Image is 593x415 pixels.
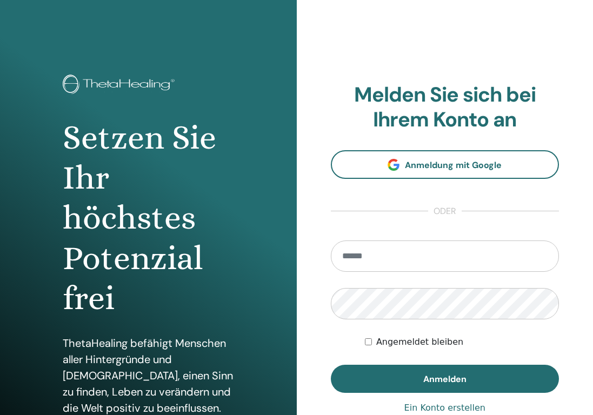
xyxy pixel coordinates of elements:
[405,159,502,171] span: Anmeldung mit Google
[404,401,485,414] a: Ein Konto erstellen
[428,205,462,218] span: oder
[331,83,559,132] h2: Melden Sie sich bei Ihrem Konto an
[63,118,234,319] h1: Setzen Sie Ihr höchstes Potenzial frei
[376,336,463,349] label: Angemeldet bleiben
[331,150,559,179] a: Anmeldung mit Google
[331,365,559,393] button: Anmelden
[365,336,559,349] div: Keep me authenticated indefinitely or until I manually logout
[423,373,467,385] span: Anmelden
